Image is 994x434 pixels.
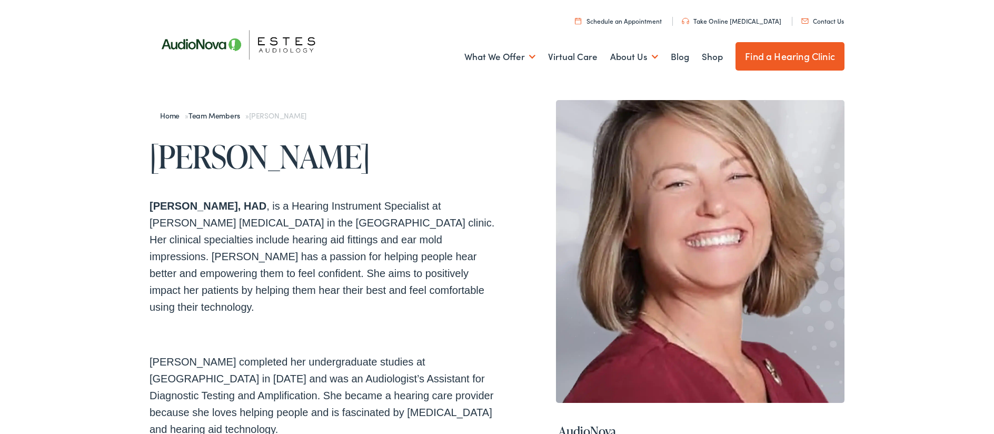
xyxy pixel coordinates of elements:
[801,16,844,25] a: Contact Us
[671,37,689,76] a: Blog
[575,16,662,25] a: Schedule an Appointment
[682,16,781,25] a: Take Online [MEDICAL_DATA]
[188,110,245,121] a: Team Members
[150,139,497,174] h1: [PERSON_NAME]
[548,37,598,76] a: Virtual Care
[150,200,266,212] strong: [PERSON_NAME], HAD
[682,18,689,24] img: utility icon
[160,110,306,121] span: » »
[702,37,723,76] a: Shop
[735,42,844,71] a: Find a Hearing Clinic
[801,18,809,24] img: utility icon
[610,37,658,76] a: About Us
[249,110,306,121] span: [PERSON_NAME]
[160,110,185,121] a: Home
[575,17,581,24] img: utility icon
[464,37,535,76] a: What We Offer
[150,198,497,315] p: , is a Hearing Instrument Specialist at [PERSON_NAME] [MEDICAL_DATA] in the [GEOGRAPHIC_DATA] cli...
